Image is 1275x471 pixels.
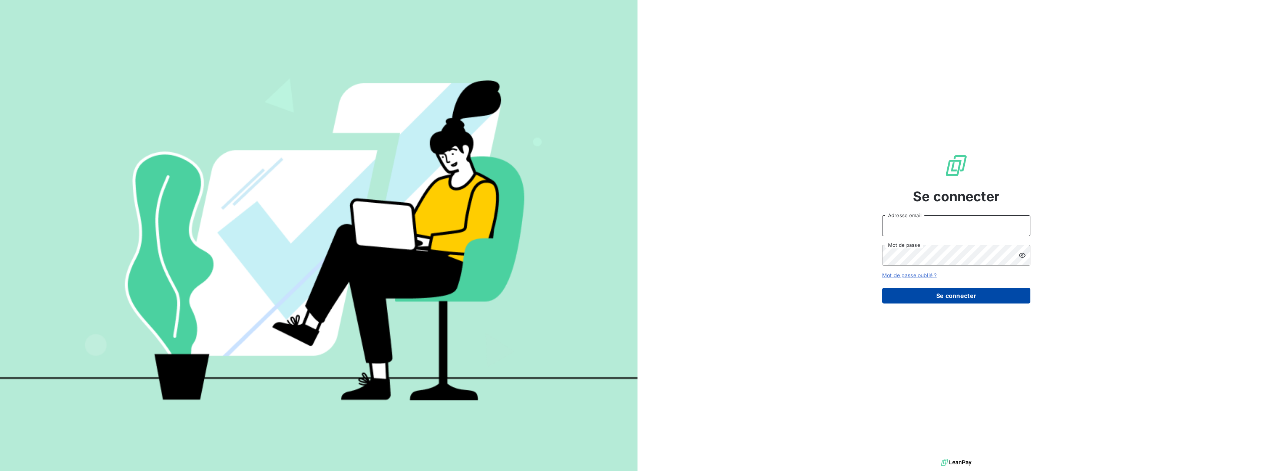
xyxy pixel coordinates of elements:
button: Se connecter [882,288,1030,304]
a: Mot de passe oublié ? [882,272,937,278]
img: logo [941,457,971,468]
span: Se connecter [913,186,1000,206]
img: Logo LeanPay [944,154,968,178]
input: placeholder [882,215,1030,236]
